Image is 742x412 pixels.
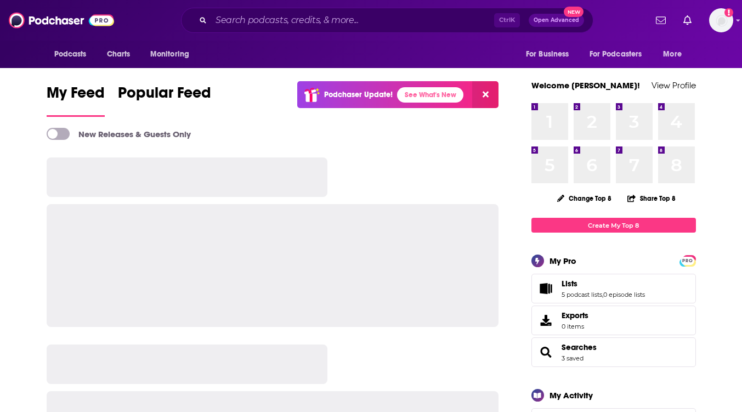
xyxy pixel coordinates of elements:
span: , [602,291,603,298]
a: Lists [562,279,645,289]
span: Charts [107,47,131,62]
p: Podchaser Update! [324,90,393,99]
button: open menu [143,44,203,65]
div: My Pro [550,256,576,266]
span: My Feed [47,83,105,109]
a: Create My Top 8 [531,218,696,233]
a: View Profile [652,80,696,91]
span: Ctrl K [494,13,520,27]
a: Popular Feed [118,83,211,117]
span: More [663,47,682,62]
a: PRO [681,256,694,264]
span: Podcasts [54,47,87,62]
span: For Business [526,47,569,62]
a: Searches [535,345,557,360]
img: Podchaser - Follow, Share and Rate Podcasts [9,10,114,31]
img: User Profile [709,8,733,32]
a: 5 podcast lists [562,291,602,298]
button: open menu [582,44,658,65]
a: 3 saved [562,354,584,362]
a: See What's New [397,87,463,103]
a: Show notifications dropdown [679,11,696,30]
span: Open Advanced [534,18,579,23]
span: Logged in as Andrea1206 [709,8,733,32]
button: open menu [655,44,695,65]
a: 0 episode lists [603,291,645,298]
span: Exports [535,313,557,328]
a: Show notifications dropdown [652,11,670,30]
div: My Activity [550,390,593,400]
input: Search podcasts, credits, & more... [211,12,494,29]
span: For Podcasters [590,47,642,62]
span: New [564,7,584,17]
span: Popular Feed [118,83,211,109]
a: Lists [535,281,557,296]
a: Searches [562,342,597,352]
span: 0 items [562,323,588,330]
button: open menu [518,44,583,65]
button: Share Top 8 [627,188,676,209]
span: Monitoring [150,47,189,62]
a: Welcome [PERSON_NAME]! [531,80,640,91]
a: Exports [531,306,696,335]
button: Show profile menu [709,8,733,32]
span: Exports [562,311,588,320]
button: Open AdvancedNew [529,14,584,27]
span: PRO [681,257,694,265]
button: open menu [47,44,101,65]
svg: Add a profile image [724,8,733,17]
a: Charts [100,44,137,65]
a: My Feed [47,83,105,117]
div: Search podcasts, credits, & more... [181,8,593,33]
span: Lists [531,274,696,303]
span: Searches [531,337,696,367]
span: Lists [562,279,577,289]
a: New Releases & Guests Only [47,128,191,140]
button: Change Top 8 [551,191,619,205]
